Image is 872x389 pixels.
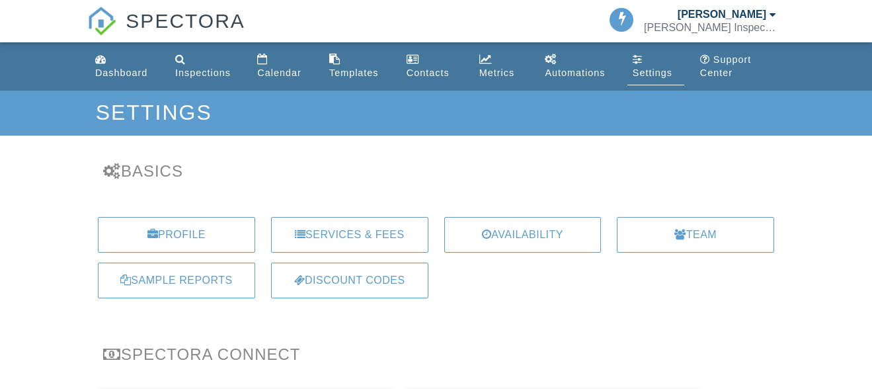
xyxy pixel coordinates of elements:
[617,217,774,253] a: Team
[324,48,391,85] a: Templates
[695,48,782,85] a: Support Center
[90,48,159,85] a: Dashboard
[539,48,616,85] a: Automations (Basic)
[644,21,776,34] div: Goodwyn Inspections
[103,162,769,180] h3: Basics
[633,67,672,78] div: Settings
[170,48,241,85] a: Inspections
[700,54,751,78] div: Support Center
[96,101,777,124] h1: Settings
[407,67,450,78] div: Contacts
[126,7,245,34] span: SPECTORA
[98,263,255,298] a: Sample Reports
[444,217,602,253] a: Availability
[545,67,605,78] div: Automations
[175,67,231,78] div: Inspections
[257,67,301,78] div: Calendar
[479,67,514,78] div: Metrics
[252,48,313,85] a: Calendar
[401,48,463,85] a: Contacts
[271,217,428,253] a: Services & Fees
[103,345,769,363] h3: Spectora Connect
[98,217,255,253] a: Profile
[474,48,530,85] a: Metrics
[329,67,379,78] div: Templates
[87,7,116,36] img: The Best Home Inspection Software - Spectora
[678,8,766,21] div: [PERSON_NAME]
[627,48,684,85] a: Settings
[95,67,147,78] div: Dashboard
[87,20,245,44] a: SPECTORA
[271,263,428,298] a: Discount Codes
